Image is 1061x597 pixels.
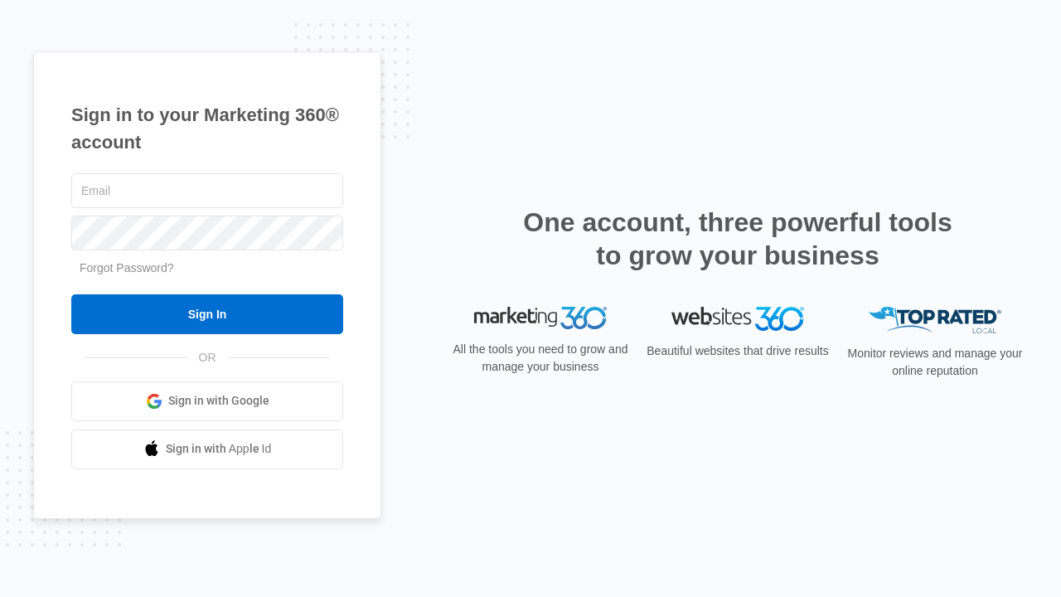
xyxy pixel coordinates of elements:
[518,206,957,272] h2: One account, three powerful tools to grow your business
[71,381,343,421] a: Sign in with Google
[187,349,228,366] span: OR
[671,307,804,331] img: Websites 360
[869,307,1001,334] img: Top Rated Local
[168,392,269,410] span: Sign in with Google
[166,440,272,458] span: Sign in with Apple Id
[71,173,343,208] input: Email
[71,294,343,334] input: Sign In
[842,345,1028,380] p: Monitor reviews and manage your online reputation
[474,307,607,330] img: Marketing 360
[645,342,831,360] p: Beautiful websites that drive results
[80,261,174,274] a: Forgot Password?
[71,101,343,156] h1: Sign in to your Marketing 360® account
[71,430,343,469] a: Sign in with Apple Id
[448,341,633,376] p: All the tools you need to grow and manage your business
